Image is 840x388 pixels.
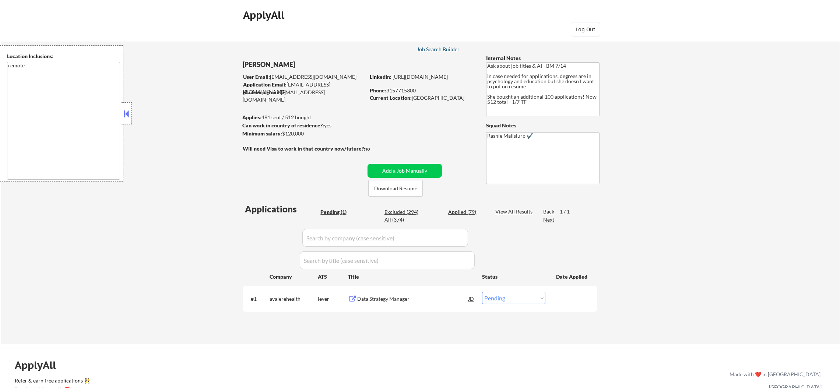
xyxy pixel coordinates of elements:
div: Date Applied [556,273,588,281]
strong: LinkedIn: [370,74,391,80]
div: ApplyAll [15,359,64,371]
input: Search by company (case sensitive) [302,229,468,247]
div: Location Inclusions: [7,53,120,60]
div: [PERSON_NAME] [243,60,394,69]
button: Log Out [571,22,600,37]
div: [EMAIL_ADDRESS][DOMAIN_NAME] [243,89,365,103]
div: Excluded (294) [384,208,421,216]
strong: Mailslurp Email: [243,89,281,95]
a: Refer & earn free applications 👯‍♀️ [15,378,576,386]
div: lever [318,295,348,303]
strong: Application Email: [243,81,287,88]
div: Pending (1) [320,208,357,216]
div: #1 [251,295,264,303]
strong: User Email: [243,74,270,80]
button: Add a Job Manually [368,164,442,178]
div: Internal Notes [486,54,600,62]
div: $120,000 [242,130,365,137]
div: Applied (79) [448,208,485,216]
div: ATS [318,273,348,281]
a: Job Search Builder [417,46,460,54]
div: avalerehealth [270,295,318,303]
input: Search by title (case sensitive) [300,251,475,269]
div: JD [468,292,475,305]
div: All (374) [384,216,421,223]
div: no [364,145,385,152]
div: Back [543,208,555,215]
div: Status [482,270,545,283]
strong: Will need Visa to work in that country now/future?: [243,145,365,152]
div: Company [270,273,318,281]
div: Applications [245,205,318,214]
div: 3157715300 [370,87,474,94]
div: [EMAIL_ADDRESS][DOMAIN_NAME] [243,81,365,95]
div: Title [348,273,475,281]
strong: Applies: [242,114,261,120]
strong: Can work in country of residence?: [242,122,324,128]
div: Data Strategy Manager [357,295,468,303]
button: Download Resume [368,180,423,197]
div: ApplyAll [243,9,287,21]
strong: Phone: [370,87,386,94]
div: [GEOGRAPHIC_DATA] [370,94,474,102]
div: Squad Notes [486,122,600,129]
a: [URL][DOMAIN_NAME] [393,74,448,80]
div: 491 sent / 512 bought [242,114,365,121]
strong: Minimum salary: [242,130,282,137]
div: Next [543,216,555,223]
div: Job Search Builder [417,47,460,52]
div: [EMAIL_ADDRESS][DOMAIN_NAME] [243,73,365,81]
div: yes [242,122,363,129]
strong: Current Location: [370,95,412,101]
div: 1 / 1 [560,208,577,215]
div: View All Results [495,208,535,215]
